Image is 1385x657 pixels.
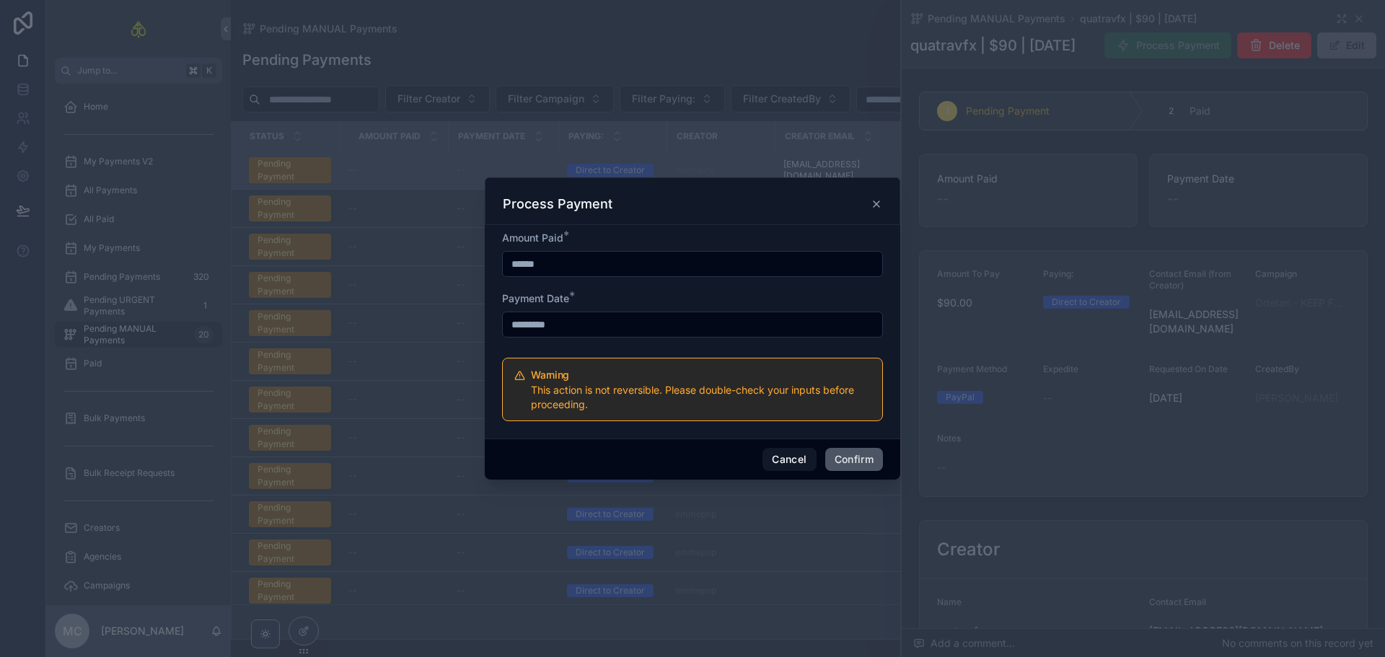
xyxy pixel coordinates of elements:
[531,370,871,380] h5: Warning
[825,448,883,471] button: Confirm
[762,448,816,471] button: Cancel
[531,384,854,410] span: This action is not reversible. Please double-check your inputs before proceeding.
[531,383,871,412] div: This action is not reversible. Please double-check your inputs before proceeding.
[503,195,612,213] h3: Process Payment
[502,232,563,244] span: Amount Paid
[502,292,569,304] span: Payment Date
